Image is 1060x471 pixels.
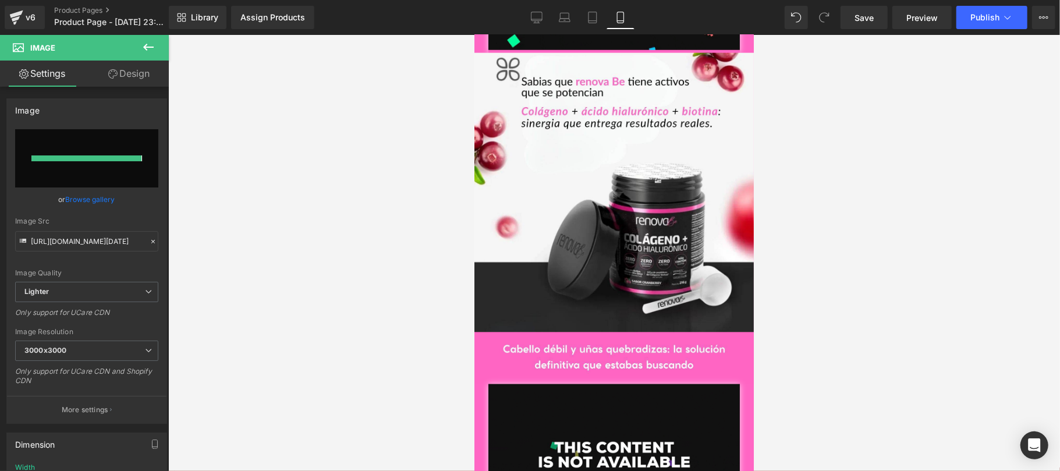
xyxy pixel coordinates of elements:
[15,193,158,206] div: or
[191,12,218,23] span: Library
[1032,6,1055,29] button: More
[169,6,226,29] a: New Library
[24,346,66,355] b: 3000x3000
[66,189,115,210] a: Browse gallery
[24,287,49,296] b: Lighter
[30,43,55,52] span: Image
[906,12,938,24] span: Preview
[785,6,808,29] button: Undo
[15,308,158,325] div: Only support for UCare CDN
[23,10,38,25] div: v6
[15,231,158,252] input: Link
[855,12,874,24] span: Save
[607,6,634,29] a: Mobile
[892,6,952,29] a: Preview
[15,367,158,393] div: Only support for UCare CDN and Shopify CDN
[970,13,999,22] span: Publish
[15,269,158,277] div: Image Quality
[87,61,171,87] a: Design
[7,396,166,423] button: More settings
[15,217,158,225] div: Image Src
[54,17,166,27] span: Product Page - [DATE] 23:23:17
[1020,431,1048,459] div: Open Intercom Messenger
[240,13,305,22] div: Assign Products
[579,6,607,29] a: Tablet
[54,6,188,15] a: Product Pages
[15,328,158,336] div: Image Resolution
[62,405,108,415] p: More settings
[523,6,551,29] a: Desktop
[956,6,1027,29] button: Publish
[15,433,55,449] div: Dimension
[813,6,836,29] button: Redo
[15,99,40,115] div: Image
[551,6,579,29] a: Laptop
[5,6,45,29] a: v6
